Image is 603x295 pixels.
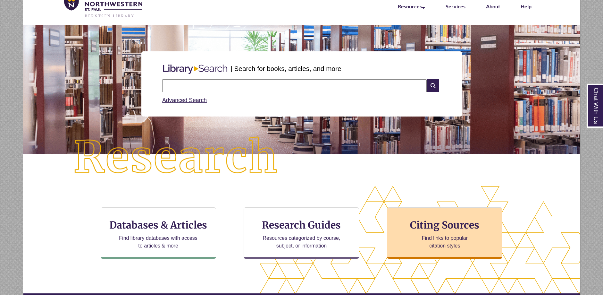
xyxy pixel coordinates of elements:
p: | Search for books, articles, and more [230,64,341,74]
img: Research [51,114,301,201]
i: Search [427,79,439,92]
a: Advanced Search [162,97,207,103]
a: Help [521,3,532,9]
a: Databases & Articles Find library databases with access to articles & more [101,207,216,259]
a: Resources [398,3,425,9]
h3: Citing Sources [406,219,484,231]
p: Find library databases with access to articles & more [116,234,200,250]
h3: Research Guides [249,219,354,231]
p: Find links to popular citation styles [414,234,476,250]
a: Research Guides Resources categorized by course, subject, or information [244,207,359,259]
a: Citing Sources Find links to popular citation styles [387,207,502,259]
h3: Databases & Articles [106,219,211,231]
p: Resources categorized by course, subject, or information [260,234,343,250]
img: Libary Search [160,62,230,77]
a: About [486,3,500,9]
a: Services [446,3,465,9]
